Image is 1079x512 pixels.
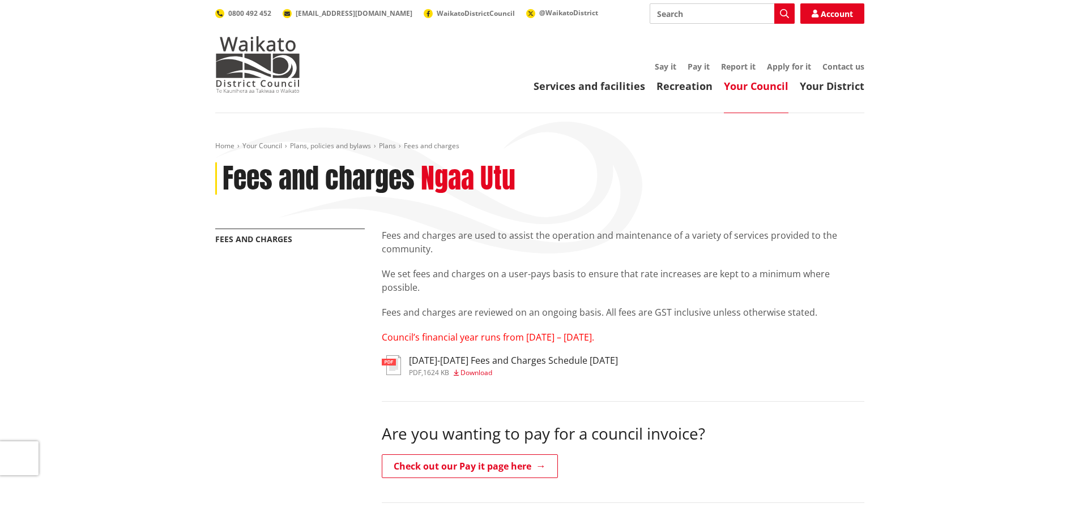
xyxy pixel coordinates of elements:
a: Plans, policies and bylaws [290,141,371,150]
h1: Fees and charges [223,162,415,195]
a: Home [215,141,234,150]
h2: Ngaa Utu [421,162,515,195]
a: @WaikatoDistrict [526,8,598,18]
span: Fees and charges [404,141,459,150]
a: [EMAIL_ADDRESS][DOMAIN_NAME] [283,8,412,18]
a: Say it [655,61,676,72]
a: Pay it [688,61,710,72]
a: [DATE]-[DATE] Fees and Charges Schedule [DATE] pdf,1624 KB Download [382,355,618,376]
img: Waikato District Council - Te Kaunihera aa Takiwaa o Waikato [215,36,300,93]
a: Your District [800,79,864,93]
nav: breadcrumb [215,141,864,151]
a: Account [800,3,864,24]
span: @WaikatoDistrict [539,8,598,18]
a: Your Council [242,141,282,150]
a: 0800 492 452 [215,8,271,18]
a: WaikatoDistrictCouncil [424,8,515,18]
input: Search input [650,3,795,24]
div: , [409,369,618,376]
a: Report it [721,61,756,72]
p: We set fees and charges on a user-pays basis to ensure that rate increases are kept to a minimum ... [382,267,864,294]
span: [EMAIL_ADDRESS][DOMAIN_NAME] [296,8,412,18]
a: Contact us [822,61,864,72]
a: Check out our Pay it page here [382,454,558,478]
a: Apply for it [767,61,811,72]
span: 1624 KB [423,368,449,377]
a: Fees and charges [215,234,292,244]
h3: [DATE]-[DATE] Fees and Charges Schedule [DATE] [409,355,618,366]
span: Download [460,368,492,377]
a: Services and facilities [534,79,645,93]
a: Plans [379,141,396,150]
p: Fees and charges are reviewed on an ongoing basis. All fees are GST inclusive unless otherwise st... [382,306,864,319]
span: Council’s financial year runs from [DATE] – [DATE]. [382,331,594,343]
a: Recreation [656,79,713,93]
p: Fees and charges are used to assist the operation and maintenance of a variety of services provid... [382,229,864,256]
span: Are you wanting to pay for a council invoice? [382,423,705,444]
a: Your Council [724,79,788,93]
span: pdf [409,368,421,377]
span: WaikatoDistrictCouncil [437,8,515,18]
img: document-pdf.svg [382,355,401,375]
span: 0800 492 452 [228,8,271,18]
